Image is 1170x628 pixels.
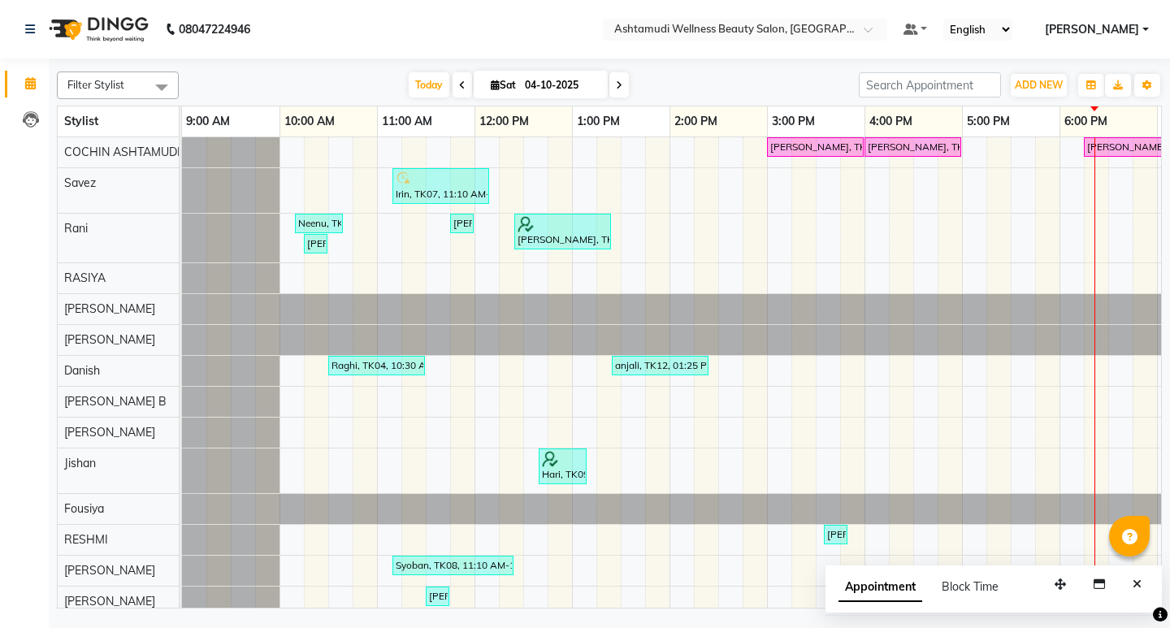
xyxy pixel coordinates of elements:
span: [PERSON_NAME] [64,301,155,316]
a: 5:00 PM [963,110,1014,133]
span: [PERSON_NAME] B [64,394,167,409]
div: Neenu, TK03, 10:10 AM-10:40 AM, Eyebrows Threading,Forehead Threading [297,216,341,231]
a: 1:00 PM [573,110,624,133]
button: ADD NEW [1011,74,1067,97]
span: Jishan [64,456,96,470]
span: [PERSON_NAME] [64,594,155,609]
input: Search Appointment [859,72,1001,97]
span: Filter Stylist [67,78,124,91]
b: 08047224946 [179,6,250,52]
div: Syoban, TK08, 11:10 AM-12:25 PM, Spa Pedicure,Eyebrows Threading [394,558,512,573]
div: [PERSON_NAME], TK05, 11:30 AM-11:45 AM, Eyebrows Threading [427,589,448,604]
div: Raghi, TK04, 10:30 AM-11:30 AM, [DEMOGRAPHIC_DATA] Normal Hair Cut,[DEMOGRAPHIC_DATA] [PERSON_NAM... [330,358,423,373]
span: Block Time [942,579,999,594]
span: Today [409,72,449,97]
span: COCHIN ASHTAMUDI [64,145,180,159]
span: [PERSON_NAME] [64,332,155,347]
a: 11:00 AM [378,110,436,133]
div: [PERSON_NAME], TK10, 04:00 PM-05:00 PM, Highlighting (Per Streaks) [866,140,960,154]
a: 9:00 AM [182,110,234,133]
span: ADD NEW [1015,79,1063,91]
span: RASIYA [64,271,106,285]
div: [PERSON_NAME], TK10, 03:00 PM-04:00 PM, Normal Hair Cut [769,140,862,154]
span: [PERSON_NAME] [64,563,155,578]
div: Irin, TK07, 11:10 AM-12:10 PM, Layer Cut [394,171,487,201]
span: [PERSON_NAME] [1045,21,1139,38]
div: [PERSON_NAME], TK06, 11:45 AM-12:00 PM, Eyebrows Threading [452,216,472,231]
span: Stylist [64,114,98,128]
div: Hari, TK09, 12:40 PM-01:10 PM, [DEMOGRAPHIC_DATA] Normal Hair Cut [540,451,585,482]
a: 2:00 PM [670,110,721,133]
span: Rani [64,221,88,236]
input: 2025-10-04 [520,73,601,97]
a: 10:00 AM [280,110,339,133]
a: 6:00 PM [1060,110,1111,133]
div: [PERSON_NAME], TK13, 03:35 PM-03:50 PM, Eyebrows Threading [825,527,846,542]
a: 12:00 PM [475,110,533,133]
span: Fousiya [64,501,104,516]
img: logo [41,6,153,52]
a: 3:00 PM [768,110,819,133]
span: RESHMI [64,532,108,547]
div: anjali, TK12, 01:25 PM-02:25 PM, [DEMOGRAPHIC_DATA] Normal Hair Cut,[DEMOGRAPHIC_DATA] [PERSON_NA... [613,358,707,373]
span: Savez [64,175,96,190]
span: [PERSON_NAME] [64,425,155,440]
div: [PERSON_NAME], TK11, 12:25 PM-01:25 PM, Layer Cut [516,216,609,247]
a: 4:00 PM [865,110,916,133]
iframe: chat widget [1102,563,1154,612]
span: Appointment [838,573,922,602]
span: Danish [64,363,100,378]
span: Sat [487,79,520,91]
div: [PERSON_NAME], TK02, 10:15 AM-10:30 AM, Eyebrows Threading [305,236,326,251]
